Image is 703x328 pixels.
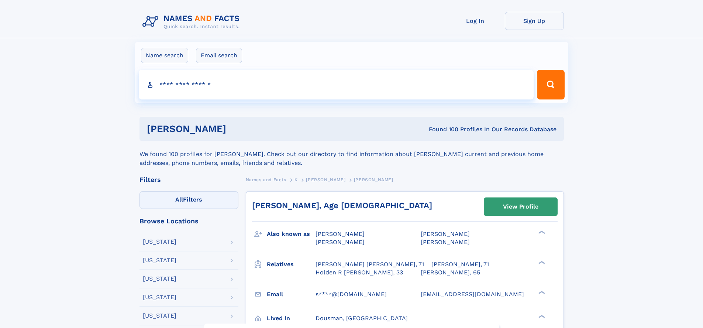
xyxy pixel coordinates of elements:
[484,198,557,216] a: View Profile
[139,141,564,168] div: We found 100 profiles for [PERSON_NAME]. Check out our directory to find information about [PERSO...
[316,239,365,246] span: [PERSON_NAME]
[537,314,545,319] div: ❯
[446,12,505,30] a: Log In
[143,313,176,319] div: [US_STATE]
[421,230,470,237] span: [PERSON_NAME]
[421,239,470,246] span: [PERSON_NAME]
[316,315,408,322] span: Dousman, [GEOGRAPHIC_DATA]
[316,230,365,237] span: [PERSON_NAME]
[139,191,238,209] label: Filters
[143,276,176,282] div: [US_STATE]
[294,175,298,184] a: K
[503,198,538,215] div: View Profile
[327,125,556,133] div: Found 100 Profiles In Our Records Database
[537,70,564,99] button: Search Button
[505,12,564,30] a: Sign Up
[354,177,393,182] span: [PERSON_NAME]
[143,239,176,245] div: [US_STATE]
[143,294,176,300] div: [US_STATE]
[267,288,316,301] h3: Email
[316,268,403,277] a: Holden R [PERSON_NAME], 33
[175,196,183,203] span: All
[537,230,545,235] div: ❯
[139,218,238,224] div: Browse Locations
[139,12,246,32] img: Logo Names and Facts
[306,177,345,182] span: [PERSON_NAME]
[267,258,316,271] h3: Relatives
[421,291,524,298] span: [EMAIL_ADDRESS][DOMAIN_NAME]
[252,201,432,210] a: [PERSON_NAME], Age [DEMOGRAPHIC_DATA]
[267,312,316,325] h3: Lived in
[196,48,242,63] label: Email search
[306,175,345,184] a: [PERSON_NAME]
[139,70,534,99] input: search input
[143,257,176,263] div: [US_STATE]
[141,48,188,63] label: Name search
[139,176,238,183] div: Filters
[316,260,424,268] a: [PERSON_NAME] [PERSON_NAME], 71
[294,177,298,182] span: K
[267,228,316,240] h3: Also known as
[537,260,545,265] div: ❯
[147,124,328,133] h1: [PERSON_NAME]
[537,290,545,295] div: ❯
[421,268,480,277] a: [PERSON_NAME], 65
[431,260,489,268] a: [PERSON_NAME], 71
[246,175,286,184] a: Names and Facts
